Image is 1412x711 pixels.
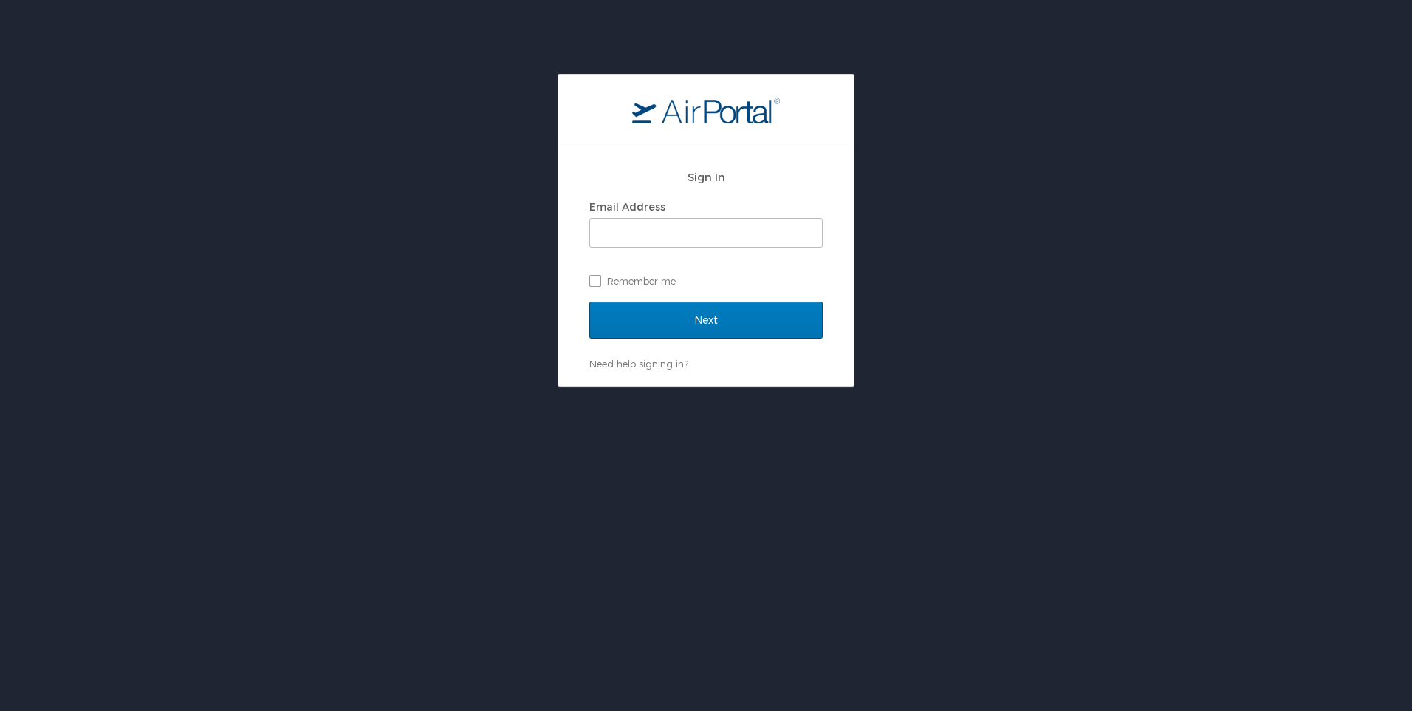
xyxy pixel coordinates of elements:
a: Need help signing in? [589,358,688,370]
label: Email Address [589,200,665,213]
h2: Sign In [589,169,823,186]
label: Remember me [589,270,823,292]
input: Next [589,302,823,339]
img: logo [632,97,780,123]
